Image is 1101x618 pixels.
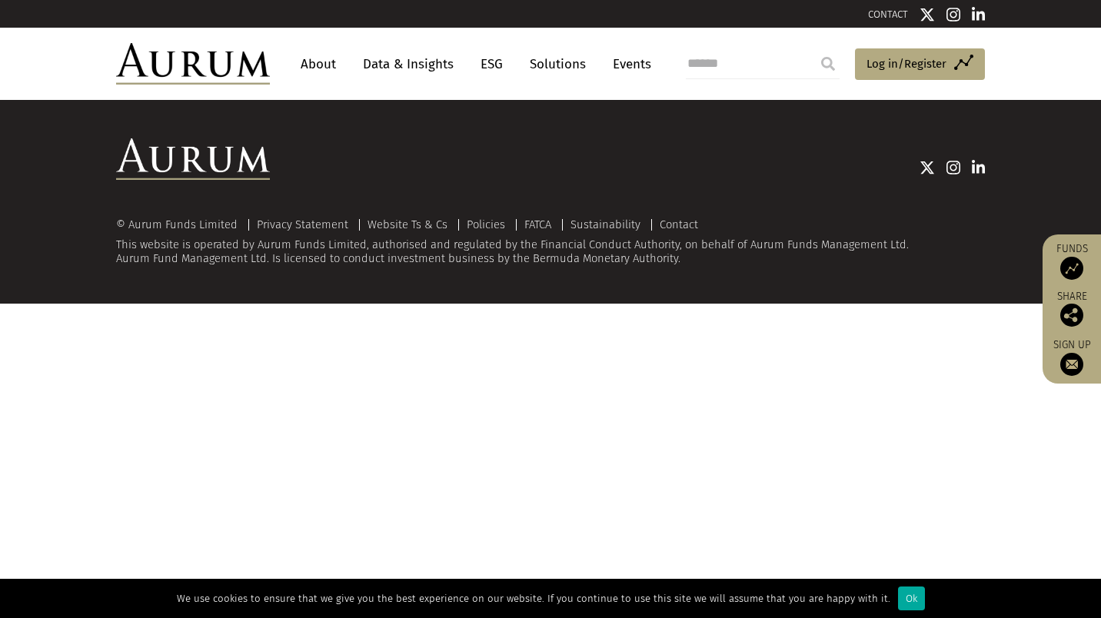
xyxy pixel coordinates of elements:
[293,50,344,78] a: About
[868,8,908,20] a: CONTACT
[467,218,505,231] a: Policies
[813,48,843,79] input: Submit
[473,50,511,78] a: ESG
[116,43,270,85] img: Aurum
[866,55,946,73] span: Log in/Register
[116,219,245,231] div: © Aurum Funds Limited
[1050,242,1093,280] a: Funds
[855,48,985,81] a: Log in/Register
[946,7,960,22] img: Instagram icon
[524,218,551,231] a: FATCA
[605,50,651,78] a: Events
[257,218,348,231] a: Privacy Statement
[920,7,935,22] img: Twitter icon
[1050,291,1093,327] div: Share
[368,218,447,231] a: Website Ts & Cs
[522,50,594,78] a: Solutions
[1060,257,1083,280] img: Access Funds
[972,160,986,175] img: Linkedin icon
[116,218,985,265] div: This website is operated by Aurum Funds Limited, authorised and regulated by the Financial Conduc...
[660,218,698,231] a: Contact
[946,160,960,175] img: Instagram icon
[116,138,270,180] img: Aurum Logo
[570,218,640,231] a: Sustainability
[920,160,935,175] img: Twitter icon
[972,7,986,22] img: Linkedin icon
[355,50,461,78] a: Data & Insights
[1060,304,1083,327] img: Share this post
